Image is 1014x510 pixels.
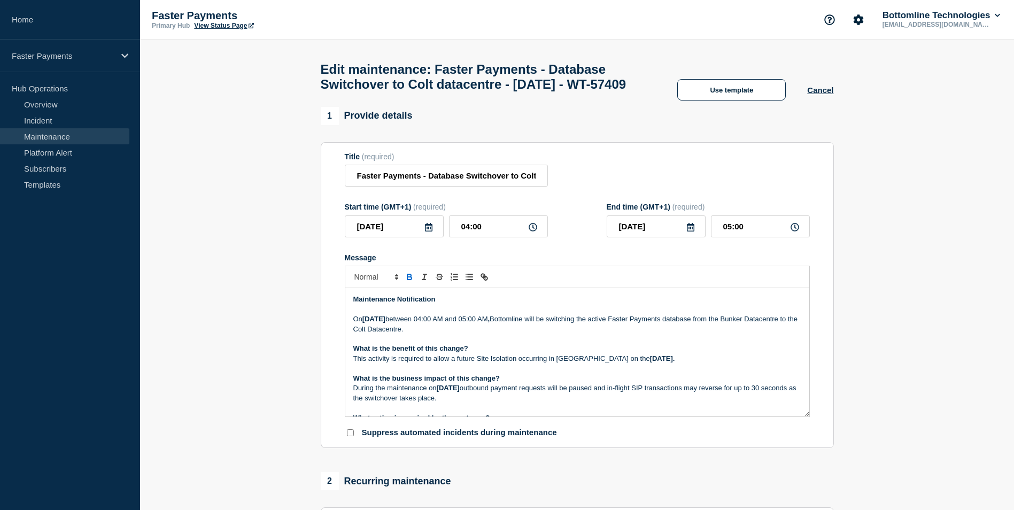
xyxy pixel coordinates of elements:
[350,271,402,283] span: Font size
[362,315,385,323] strong: [DATE]
[437,384,460,392] strong: [DATE]
[353,314,801,334] p: On between 04:00 AM and 05:00 AM Bottomline will be switching the active Faster Payments database...
[449,215,548,237] input: HH:MM
[417,271,432,283] button: Toggle italic text
[462,271,477,283] button: Toggle bulleted list
[345,288,809,416] div: Message
[847,9,870,31] button: Account settings
[345,253,810,262] div: Message
[607,203,810,211] div: End time (GMT+1)
[194,22,253,29] a: View Status Page
[807,86,833,95] button: Cancel
[487,315,490,323] strong: ,
[362,428,557,438] p: Suppress automated incidents during maintenance
[650,354,675,362] strong: [DATE].
[152,22,190,29] p: Primary Hub
[345,165,548,187] input: Title
[711,215,810,237] input: HH:MM
[362,152,394,161] span: (required)
[413,203,446,211] span: (required)
[321,472,451,490] div: Recurring maintenance
[345,203,548,211] div: Start time (GMT+1)
[818,9,841,31] button: Support
[353,414,490,422] strong: What action is required by the customer?
[321,107,413,125] div: Provide details
[353,344,468,352] strong: What is the benefit of this change?
[607,215,706,237] input: YYYY-MM-DD
[321,472,339,490] span: 2
[152,10,366,22] p: Faster Payments
[347,429,354,436] input: Suppress automated incidents during maintenance
[12,51,114,60] p: Faster Payments
[477,271,492,283] button: Toggle link
[353,354,801,364] p: This activity is required to allow a future Site Isolation occurring in [GEOGRAPHIC_DATA] on the
[345,215,444,237] input: YYYY-MM-DD
[402,271,417,283] button: Toggle bold text
[353,383,801,403] p: During the maintenance on outbound payment requests will be paused and in-flight SIP transactions...
[447,271,462,283] button: Toggle ordered list
[880,10,1002,21] button: Bottomline Technologies
[353,374,500,382] strong: What is the business impact of this change?
[677,79,786,101] button: Use template
[345,152,548,161] div: Title
[353,295,436,303] strong: Maintenance Notification
[880,21,992,28] p: [EMAIL_ADDRESS][DOMAIN_NAME]
[432,271,447,283] button: Toggle strikethrough text
[321,107,339,125] span: 1
[321,62,656,92] h1: Edit maintenance: Faster Payments - Database Switchover to Colt datacentre - [DATE] - WT-57409
[672,203,705,211] span: (required)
